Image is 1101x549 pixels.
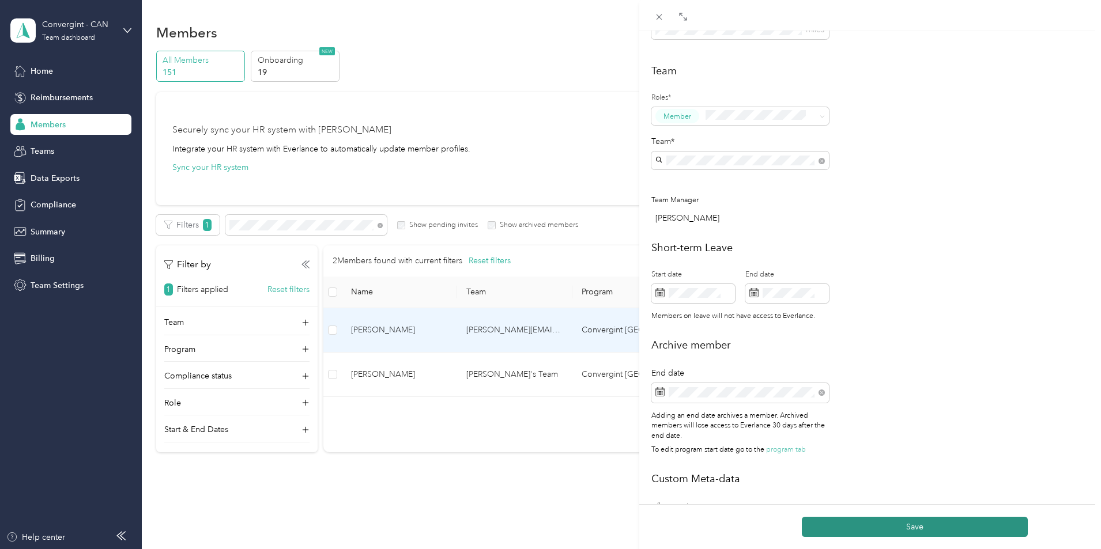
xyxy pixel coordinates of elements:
[651,311,845,321] div: Members on leave will not have access to Everlance.
[651,411,829,455] div: Adding an end date archives a member. Archived members will lose access to Everlance 30 days afte...
[651,270,735,280] label: Start date
[651,445,829,455] p: To edit program start date go to the
[655,109,699,123] button: Member
[651,338,1089,353] h2: Archive member
[651,367,829,379] div: End date
[651,501,829,511] label: g/l_account
[766,445,806,454] span: program tab
[651,135,829,147] div: Team*
[651,196,699,205] span: Team Manager
[651,240,1089,256] h2: Short-term Leave
[651,471,1089,487] h2: Custom Meta-data
[745,270,829,280] label: End date
[1036,484,1101,549] iframe: Everlance-gr Chat Button Frame
[651,93,829,103] label: Roles*
[802,517,1028,537] button: Save
[663,111,691,122] span: Member
[651,63,1089,79] h2: Team
[655,212,829,224] div: [PERSON_NAME]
